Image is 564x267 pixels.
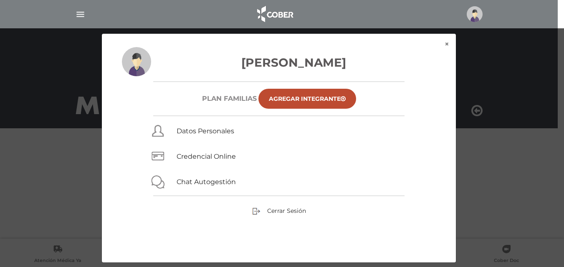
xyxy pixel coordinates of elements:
[253,4,296,24] img: logo_cober_home-white.png
[467,6,483,22] img: profile-placeholder.svg
[202,95,257,102] h6: Plan FAMILIAS
[177,127,234,135] a: Datos Personales
[177,178,236,186] a: Chat Autogestión
[438,34,456,55] button: ×
[122,54,436,71] h3: [PERSON_NAME]
[252,207,261,215] img: sign-out.png
[122,47,151,76] img: profile-placeholder.svg
[177,152,236,160] a: Credencial Online
[267,207,306,215] span: Cerrar Sesión
[75,9,86,20] img: Cober_menu-lines-white.svg
[258,89,356,109] a: Agregar Integrante
[252,207,306,214] a: Cerrar Sesión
